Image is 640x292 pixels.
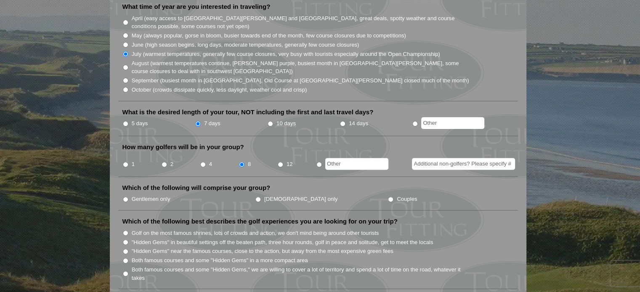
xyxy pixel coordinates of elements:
[122,217,398,226] label: Which of the following best describes the golf experiences you are looking for on your trip?
[122,143,244,151] label: How many golfers will be in your group?
[132,160,135,168] label: 1
[132,256,308,265] label: Both famous courses and some "Hidden Gems" in a more compact area
[132,50,440,58] label: July (warmest temperatures, generally few course closures, very busy with tourists especially aro...
[287,160,293,168] label: 12
[349,119,368,128] label: 14 days
[248,160,251,168] label: 8
[132,266,470,282] label: Both famous courses and some "Hidden Gems," we are willing to cover a lot of territory and spend ...
[412,158,515,170] input: Additional non-golfers? Please specify #
[170,160,173,168] label: 2
[132,86,307,94] label: October (crowds dissipate quickly, less daylight, weather cool and crisp)
[132,59,470,76] label: August (warmest temperatures continue, [PERSON_NAME] purple, busiest month in [GEOGRAPHIC_DATA][P...
[132,14,470,31] label: April (easy access to [GEOGRAPHIC_DATA][PERSON_NAME] and [GEOGRAPHIC_DATA], great deals, spotty w...
[132,247,393,255] label: "Hidden Gems" near the famous courses, close to the action, but away from the most expensive gree...
[132,76,469,85] label: September (busiest month in [GEOGRAPHIC_DATA], Old Course at [GEOGRAPHIC_DATA][PERSON_NAME] close...
[132,41,359,49] label: June (high season begins, long days, moderate temperatures, generally few course closures)
[276,119,296,128] label: 10 days
[209,160,212,168] label: 4
[132,238,433,247] label: "Hidden Gems" in beautiful settings off the beaten path, three hour rounds, golf in peace and sol...
[264,195,337,203] label: [DEMOGRAPHIC_DATA] only
[132,119,148,128] label: 5 days
[132,32,406,40] label: May (always popular, gorse in bloom, busier towards end of the month, few course closures due to ...
[132,229,379,237] label: Golf on the most famous shrines, lots of crowds and action, we don't mind being around other tour...
[397,195,417,203] label: Couples
[122,184,271,192] label: Which of the following will comprise your group?
[421,117,484,129] input: Other
[325,158,388,170] input: Other
[122,108,374,116] label: What is the desired length of your tour, NOT including the first and last travel days?
[132,195,170,203] label: Gentlemen only
[204,119,220,128] label: 7 days
[122,3,271,11] label: What time of year are you interested in traveling?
